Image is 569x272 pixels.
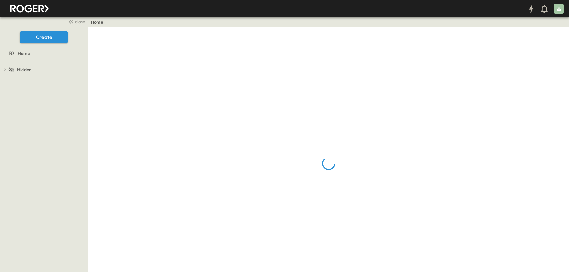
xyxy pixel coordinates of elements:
span: close [75,19,85,25]
button: Create [20,31,68,43]
a: Home [1,49,85,58]
span: Hidden [17,66,32,73]
button: close [66,17,86,26]
a: Home [91,19,103,25]
span: Home [18,50,30,57]
nav: breadcrumbs [91,19,107,25]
